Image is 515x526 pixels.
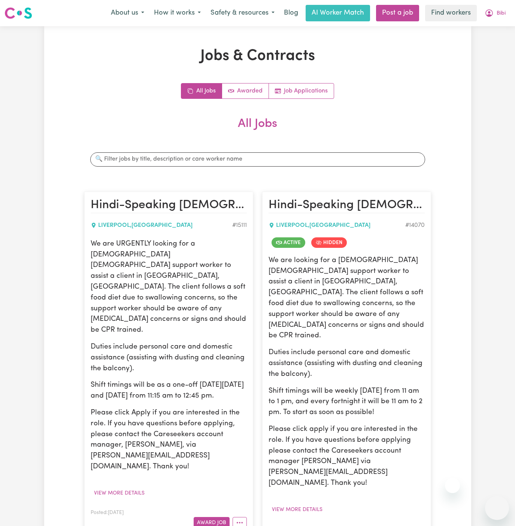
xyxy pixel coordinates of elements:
[91,239,247,336] p: We are URGENTLY looking for a [DEMOGRAPHIC_DATA] [DEMOGRAPHIC_DATA] support worker to assist a cl...
[269,504,326,516] button: View more details
[91,487,148,499] button: View more details
[269,424,425,489] p: Please click apply if you are interested in the role. If you have questions before applying pleas...
[232,221,247,230] div: Job ID #15111
[269,198,425,213] h2: Hindi-Speaking Female Support Worker Needed In Liverpool, NSW
[480,5,511,21] button: My Account
[181,83,222,98] a: All jobs
[4,4,32,22] a: Careseekers logo
[445,478,460,493] iframe: Close message
[91,380,247,402] p: Shift timings will be as a one-off [DATE][DATE] and [DATE] from 11:15 am to 12:45 pm.
[106,5,149,21] button: About us
[4,6,32,20] img: Careseekers logo
[311,237,347,248] span: Job is hidden
[269,347,425,380] p: Duties include personal care and domestic assistance (assisting with dusting and cleaning the bal...
[269,221,405,230] div: LIVERPOOL , [GEOGRAPHIC_DATA]
[149,5,206,21] button: How it works
[272,237,305,248] span: Job is active
[91,408,247,472] p: Please click Apply if you are interested in the role. If you have questions before applying, plea...
[306,5,370,21] a: AI Worker Match
[91,221,232,230] div: LIVERPOOL , [GEOGRAPHIC_DATA]
[269,83,334,98] a: Job applications
[269,255,425,341] p: We are looking for a [DEMOGRAPHIC_DATA] [DEMOGRAPHIC_DATA] support worker to assist a client in [...
[405,221,425,230] div: Job ID #14070
[91,198,247,213] h2: Hindi-Speaking Female Support Worker Needed In Liverpool, NSW
[376,5,419,21] a: Post a job
[425,5,477,21] a: Find workers
[91,342,247,374] p: Duties include personal care and domestic assistance (assisting with dusting and cleaning the bal...
[90,152,425,166] input: 🔍 Filter jobs by title, description or care worker name
[222,83,269,98] a: Active jobs
[269,386,425,418] p: Shift timings will be weekly [DATE] from 11 am to 1 pm, and every fortnight it will be 11 am to 2...
[84,47,431,65] h1: Jobs & Contracts
[91,510,124,515] span: Posted: [DATE]
[485,496,509,520] iframe: Button to launch messaging window
[279,5,303,21] a: Blog
[497,9,506,18] span: Bibi
[84,117,431,143] h2: All Jobs
[206,5,279,21] button: Safety & resources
